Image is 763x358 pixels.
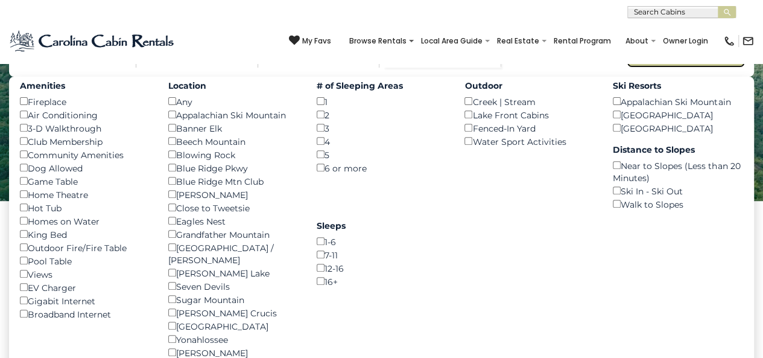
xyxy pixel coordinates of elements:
a: Browse Rentals [343,33,413,50]
div: [PERSON_NAME] [168,188,299,201]
div: Grandfather Mountain [168,228,299,241]
label: Amenities [20,80,150,92]
div: Lake Front Cabins [464,108,595,121]
div: Ski In - Ski Out [613,184,743,197]
img: Blue-2.png [9,29,176,53]
div: 5 [317,148,447,161]
div: Home Theatre [20,188,150,201]
div: Appalachian Ski Mountain [168,108,299,121]
div: Broadband Internet [20,307,150,321]
div: Seven Devils [168,280,299,293]
div: [PERSON_NAME] Crucis [168,306,299,319]
div: Sugar Mountain [168,293,299,306]
a: My Favs [289,35,331,47]
div: 2 [317,108,447,121]
div: Community Amenities [20,148,150,161]
div: [GEOGRAPHIC_DATA] / [PERSON_NAME] [168,241,299,266]
div: 3 [317,121,447,135]
div: Views [20,267,150,281]
div: Outdoor Fire/Fire Table [20,241,150,254]
a: Local Area Guide [415,33,489,50]
div: Air Conditioning [20,108,150,121]
div: Walk to Slopes [613,197,743,211]
label: Outdoor [464,80,595,92]
label: Ski Resorts [613,80,743,92]
div: Game Table [20,174,150,188]
div: King Bed [20,228,150,241]
div: 12-16 [317,261,447,275]
div: Blue Ridge Mtn Club [168,174,299,188]
div: 6 or more [317,161,447,174]
img: phone-regular-black.png [723,35,735,47]
div: Beech Mountain [168,135,299,148]
div: [GEOGRAPHIC_DATA] [613,121,743,135]
div: 16+ [317,275,447,288]
div: Gigabit Internet [20,294,150,307]
div: Creek | Stream [464,95,595,108]
div: 7-11 [317,248,447,261]
img: mail-regular-black.png [742,35,754,47]
div: Water Sport Activities [464,135,595,148]
div: Banner Elk [168,121,299,135]
div: Fireplace [20,95,150,108]
div: 1 [317,95,447,108]
a: Rental Program [548,33,617,50]
div: Club Membership [20,135,150,148]
div: Fenced-In Yard [464,121,595,135]
div: Blowing Rock [168,148,299,161]
div: Homes on Water [20,214,150,228]
a: About [619,33,654,50]
label: # of Sleeping Areas [317,80,447,92]
div: Yonahlossee [168,333,299,346]
div: Close to Tweetsie [168,201,299,214]
div: 1-6 [317,235,447,248]
label: Sleeps [317,220,447,232]
span: My Favs [302,36,331,46]
div: Any [168,95,299,108]
div: Near to Slopes (Less than 20 Minutes) [613,159,743,184]
div: 3-D Walkthrough [20,121,150,135]
div: [GEOGRAPHIC_DATA] [168,319,299,333]
div: Pool Table [20,254,150,267]
div: [PERSON_NAME] Lake [168,266,299,280]
a: Real Estate [491,33,545,50]
div: Dog Allowed [20,161,150,174]
label: Distance to Slopes [613,144,743,156]
a: Owner Login [657,33,714,50]
div: EV Charger [20,281,150,294]
div: Hot Tub [20,201,150,214]
div: [GEOGRAPHIC_DATA] [613,108,743,121]
div: 4 [317,135,447,148]
div: Appalachian Ski Mountain [613,95,743,108]
label: Location [168,80,299,92]
div: Blue Ridge Pkwy [168,161,299,174]
div: Eagles Nest [168,214,299,228]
